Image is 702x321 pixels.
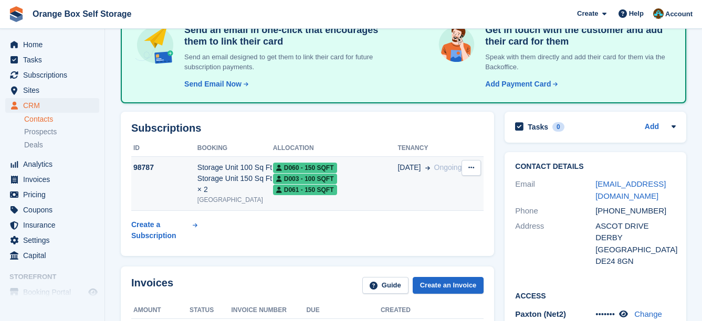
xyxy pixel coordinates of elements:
h2: Access [515,290,676,301]
a: Change [634,309,662,318]
span: Coupons [23,202,86,217]
th: ID [131,140,197,157]
img: Mike [653,8,664,19]
img: get-in-touch-e3e95b6451f4e49772a6039d3abdde126589d6f45a760754adfa51be33bf0f70.svg [436,24,477,65]
th: Amount [131,302,190,319]
a: menu [5,285,99,299]
span: Paxton (Net2) [515,309,566,318]
a: Orange Box Self Storage [28,5,136,23]
th: Invoice number [232,302,307,319]
h2: Invoices [131,277,173,294]
a: Deals [24,140,99,151]
span: Invoices [23,172,86,187]
p: Speak with them directly and add their card for them via the Backoffice. [481,52,673,72]
span: Insurance [23,218,86,232]
h2: Subscriptions [131,122,484,134]
span: [DATE] [397,162,421,173]
th: Status [190,302,232,319]
div: Email [515,178,595,202]
p: Send an email designed to get them to link their card for future subscription payments. [180,52,394,72]
div: DERBY [595,232,676,244]
div: [PHONE_NUMBER] [595,205,676,217]
span: Analytics [23,157,86,172]
a: Guide [362,277,408,294]
a: menu [5,83,99,98]
span: CRM [23,98,86,113]
span: Storefront [9,272,104,282]
a: [EMAIL_ADDRESS][DOMAIN_NAME] [595,179,666,200]
span: D061 - 150 SQFT [273,185,337,195]
span: Tasks [23,52,86,67]
span: D060 - 150 SQFT [273,163,337,173]
a: menu [5,248,99,263]
a: Add [645,121,659,133]
a: Preview store [87,286,99,298]
a: menu [5,187,99,202]
a: Create an Invoice [413,277,484,294]
a: menu [5,202,99,217]
span: Capital [23,248,86,263]
a: Add Payment Card [481,79,559,90]
div: 98787 [131,162,197,173]
span: Sites [23,83,86,98]
h2: Tasks [528,122,548,132]
th: Tenancy [397,140,462,157]
div: Phone [515,205,595,217]
div: [GEOGRAPHIC_DATA] [197,195,273,205]
h2: Contact Details [515,163,676,171]
a: menu [5,157,99,172]
a: menu [5,68,99,82]
div: Address [515,220,595,267]
a: menu [5,172,99,187]
div: [GEOGRAPHIC_DATA] [595,244,676,256]
span: Pricing [23,187,86,202]
div: Add Payment Card [485,79,551,90]
img: send-email-b5881ef4c8f827a638e46e229e590028c7e36e3a6c99d2365469aff88783de13.svg [134,24,176,66]
div: ASCOT DRIVE [595,220,676,232]
span: D003 - 100 SQFT [273,174,337,184]
th: Due [306,302,381,319]
span: Account [665,9,693,19]
th: Allocation [273,140,398,157]
a: menu [5,233,99,248]
a: menu [5,37,99,52]
h4: Get in touch with the customer and add their card for them [481,24,673,48]
a: menu [5,52,99,67]
span: Help [629,8,644,19]
div: DE24 8GN [595,255,676,267]
span: Prospects [24,127,57,137]
span: Create [577,8,598,19]
a: Contacts [24,114,99,124]
a: Create a Subscription [131,215,197,245]
div: 0 [552,122,564,132]
span: Ongoing [434,163,462,172]
span: ••••••• [595,309,615,318]
span: Subscriptions [23,68,86,82]
span: Deals [24,140,43,150]
th: Created [381,302,455,319]
span: Home [23,37,86,52]
a: Prospects [24,126,99,137]
img: stora-icon-8386f47178a22dfd0bd8f6a31ec36ba5ce8667c1dd55bd0f319d3a0aa187defe.svg [8,6,24,22]
a: menu [5,218,99,232]
div: Storage Unit 100 Sq Ft Storage Unit 150 Sq Ft × 2 [197,162,273,195]
div: Send Email Now [184,79,242,90]
th: Booking [197,140,273,157]
h4: Send an email in one-click that encourages them to link their card [180,24,394,48]
span: Booking Portal [23,285,86,299]
div: Create a Subscription [131,219,191,241]
span: Settings [23,233,86,248]
a: menu [5,98,99,113]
